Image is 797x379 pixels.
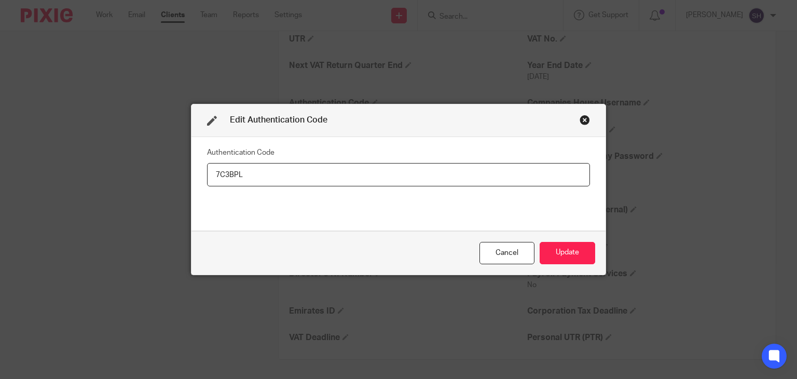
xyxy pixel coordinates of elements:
div: Close this dialog window [580,115,590,125]
label: Authentication Code [207,147,274,158]
div: Close this dialog window [479,242,534,264]
input: Authentication Code [207,163,590,186]
button: Update [540,242,595,264]
span: Edit Authentication Code [230,116,327,124]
